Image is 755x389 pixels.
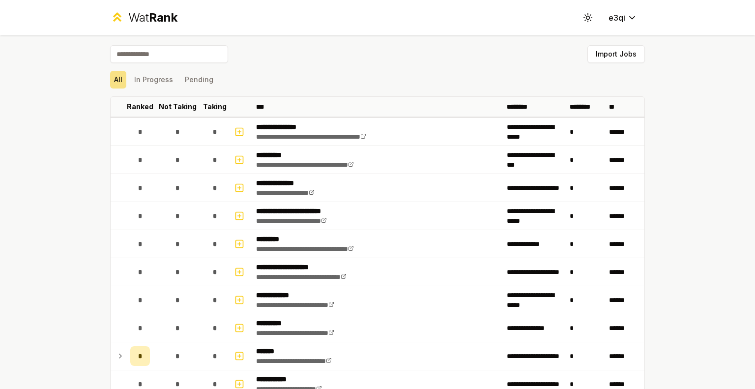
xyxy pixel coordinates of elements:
[601,9,645,27] button: e3qi
[587,45,645,63] button: Import Jobs
[159,102,197,112] p: Not Taking
[149,10,177,25] span: Rank
[181,71,217,89] button: Pending
[609,12,625,24] span: e3qi
[128,10,177,26] div: Wat
[130,71,177,89] button: In Progress
[110,71,126,89] button: All
[127,102,153,112] p: Ranked
[203,102,227,112] p: Taking
[110,10,177,26] a: WatRank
